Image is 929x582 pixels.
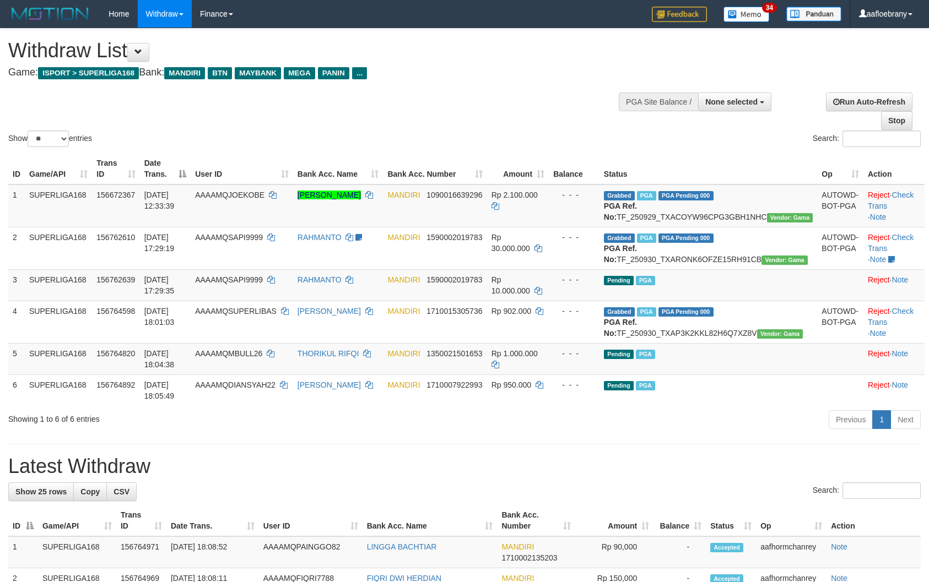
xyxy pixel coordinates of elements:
th: Trans ID: activate to sort column ascending [116,505,166,536]
span: Pending [604,350,634,359]
a: Note [892,349,908,358]
span: PGA Pending [658,191,714,200]
span: MANDIRI [387,307,420,316]
th: Balance: activate to sort column ascending [653,505,706,536]
th: Action [827,505,921,536]
th: Date Trans.: activate to sort column ascending [166,505,259,536]
span: 34 [762,3,777,13]
a: Note [892,380,908,389]
td: SUPERLIGA168 [25,343,92,374]
th: Op: activate to sort column ascending [756,505,827,536]
th: Status [599,153,817,184]
th: ID [8,153,25,184]
a: Show 25 rows [8,482,74,501]
span: AAAAMQSAPI9999 [195,275,263,284]
td: - [653,536,706,568]
span: MANDIRI [387,275,420,284]
td: 1 [8,184,25,227]
th: Action [863,153,925,184]
td: TF_250930_TXARONK6OFZE15RH91CB [599,227,817,269]
span: Pending [604,381,634,390]
a: Run Auto-Refresh [826,93,912,111]
div: - - - [553,348,595,359]
span: Show 25 rows [15,487,67,496]
span: Marked by aafsengchandara [637,191,656,200]
div: - - - [553,232,595,243]
td: TF_250930_TXAP3K2KKL82H6Q7XZ8V [599,301,817,343]
td: · [863,269,925,301]
span: MANDIRI [501,542,534,551]
th: Trans ID: activate to sort column ascending [92,153,139,184]
label: Search: [813,482,921,499]
a: RAHMANTO [298,275,342,284]
span: Marked by aafmaleo [637,233,656,243]
a: RAHMANTO [298,233,342,242]
td: 4 [8,301,25,343]
td: AUTOWD-BOT-PGA [817,227,863,269]
td: · · [863,227,925,269]
span: [DATE] 12:33:39 [144,191,175,210]
span: MANDIRI [387,191,420,199]
td: SUPERLIGA168 [25,301,92,343]
input: Search: [842,482,921,499]
td: 1 [8,536,38,568]
span: 156762610 [96,233,135,242]
div: - - - [553,274,595,285]
span: [DATE] 18:05:49 [144,380,175,400]
span: AAAAMQSUPERLIBAS [195,307,277,316]
img: panduan.png [786,7,841,21]
span: BTN [208,67,232,79]
span: PANIN [318,67,349,79]
td: Rp 90,000 [575,536,653,568]
span: [DATE] 17:29:35 [144,275,175,295]
a: THORIKUL RIFQI [298,349,359,358]
a: Note [892,275,908,284]
a: Reject [868,307,890,316]
td: · · [863,301,925,343]
th: Amount: activate to sort column ascending [575,505,653,536]
span: Rp 1.000.000 [491,349,538,358]
td: · [863,343,925,374]
th: Balance [549,153,599,184]
span: Vendor URL: https://trx31.1velocity.biz [757,329,803,339]
span: AAAAMQDIANSYAH22 [195,380,276,389]
td: SUPERLIGA168 [38,536,116,568]
a: Reject [868,275,890,284]
label: Show entries [8,130,92,147]
div: PGA Site Balance / [619,93,698,111]
th: Bank Acc. Name: activate to sort column ascending [363,505,498,536]
td: · [863,374,925,406]
span: Pending [604,276,634,285]
a: [PERSON_NAME] [298,380,361,389]
a: 1 [872,410,891,429]
h1: Withdraw List [8,40,608,62]
span: Vendor URL: https://trx31.1velocity.biz [761,255,808,265]
span: Grabbed [604,307,635,317]
b: PGA Ref. No: [604,244,637,264]
th: User ID: activate to sort column ascending [259,505,363,536]
span: Copy 1590002019783 to clipboard [426,275,482,284]
span: [DATE] 17:29:19 [144,233,175,253]
td: SUPERLIGA168 [25,374,92,406]
td: aafhormchanrey [756,536,827,568]
td: 6 [8,374,25,406]
div: - - - [553,306,595,317]
span: Marked by aafsengchandara [636,276,655,285]
a: Check Trans [868,233,914,253]
span: AAAAMQMBULL26 [195,349,262,358]
span: [DATE] 18:01:03 [144,307,175,327]
span: Rp 30.000.000 [491,233,530,253]
span: Copy 1710007922993 to clipboard [426,380,482,389]
a: Check Trans [868,191,914,210]
td: AUTOWD-BOT-PGA [817,184,863,227]
span: Marked by aafsengchandara [636,381,655,390]
span: 156762639 [96,275,135,284]
button: None selected [698,93,771,111]
span: Marked by aafsengchandara [636,350,655,359]
span: MEGA [284,67,315,79]
span: Rp 2.100.000 [491,191,538,199]
td: SUPERLIGA168 [25,269,92,301]
span: 156764598 [96,307,135,316]
span: Copy 1090016639296 to clipboard [426,191,482,199]
img: Feedback.jpg [652,7,707,22]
